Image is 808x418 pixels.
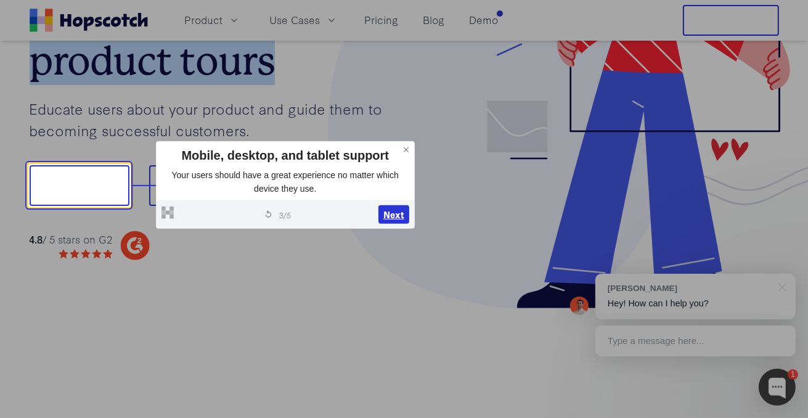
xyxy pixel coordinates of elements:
[570,297,589,315] img: Mark Spera
[178,10,248,30] button: Product
[360,10,404,30] a: Pricing
[30,232,113,247] div: / 5 stars on G2
[149,165,269,206] button: Book a demo
[161,169,409,195] p: Your users should have a great experience no matter which device they use.
[30,9,148,32] a: Home
[465,10,504,30] a: Demo
[788,369,798,380] div: 1
[185,12,223,28] span: Product
[270,12,320,28] span: Use Cases
[279,209,291,220] span: 3 / 5
[683,5,779,36] button: Free Trial
[30,98,404,141] p: Educate users about your product and guide them to becoming successful customers.
[378,205,409,224] button: Next
[161,147,409,164] div: Mobile, desktop, and tablet support
[595,326,796,356] div: Type a message here...
[608,297,783,310] p: Hey! How can I help you?
[263,10,345,30] button: Use Cases
[608,282,771,294] div: [PERSON_NAME]
[418,10,450,30] a: Blog
[30,232,43,246] strong: 4.8
[30,165,129,206] button: Show me!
